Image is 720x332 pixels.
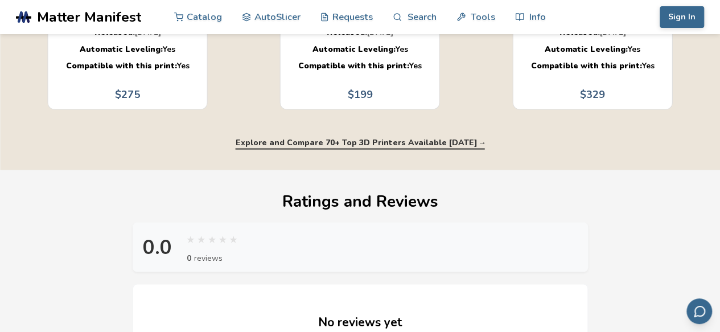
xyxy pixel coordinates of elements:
[295,60,425,71] div: Yes
[660,6,704,28] button: Sign In
[527,60,657,71] div: Yes
[208,230,216,246] span: ★
[187,230,195,246] span: ★
[63,43,193,55] div: Yes
[66,60,177,71] strong: Compatible with this print:
[298,60,409,71] strong: Compatible with this print:
[295,43,425,55] div: Yes
[527,43,657,55] div: Yes
[530,60,641,71] strong: Compatible with this print:
[312,43,395,54] strong: Automatic Leveling:
[318,313,402,331] h1: No reviews yet
[580,88,605,100] span: $ 329
[229,230,238,246] span: ★
[141,236,175,259] div: 0.0
[37,9,141,25] span: Matter Manifest
[197,230,205,246] span: ★
[133,192,588,210] h1: Ratings and Reviews
[187,252,240,264] p: reviews
[219,230,227,246] span: ★
[686,298,712,324] button: Send feedback via email
[236,138,484,147] button: Explore and Compare 70+ Top 3D Printers Available [DATE] →
[63,60,193,71] div: Yes
[115,88,140,100] span: $ 275
[80,43,163,54] strong: Automatic Leveling:
[545,43,628,54] strong: Automatic Leveling:
[347,88,372,100] span: $ 199
[187,252,191,264] strong: 0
